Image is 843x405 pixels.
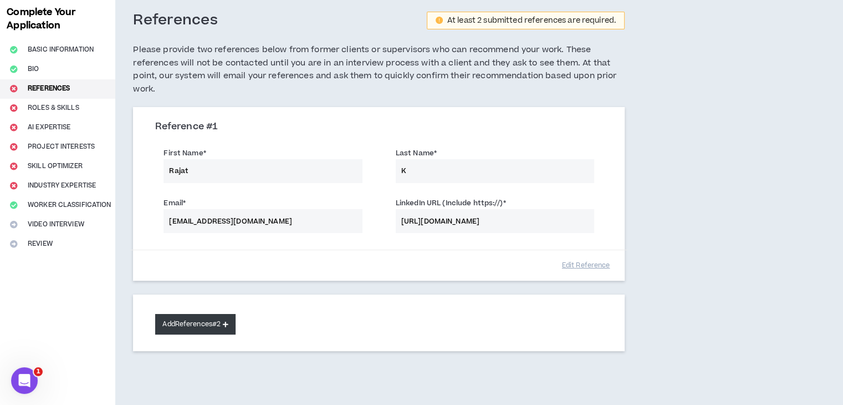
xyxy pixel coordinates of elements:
div: At least 2 submitted references are required. [447,17,616,24]
span: exclamation-circle [436,17,443,24]
iframe: Intercom live chat [11,367,38,394]
h5: Please provide two references below from former clients or supervisors who can recommend your wor... [133,43,625,96]
h3: Complete Your Application [2,6,113,32]
h3: References [133,11,218,30]
button: AddReferences#2 [155,314,236,335]
span: 1 [34,367,43,376]
h3: Reference # 1 [155,121,602,133]
button: Edit Reference [558,256,614,275]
